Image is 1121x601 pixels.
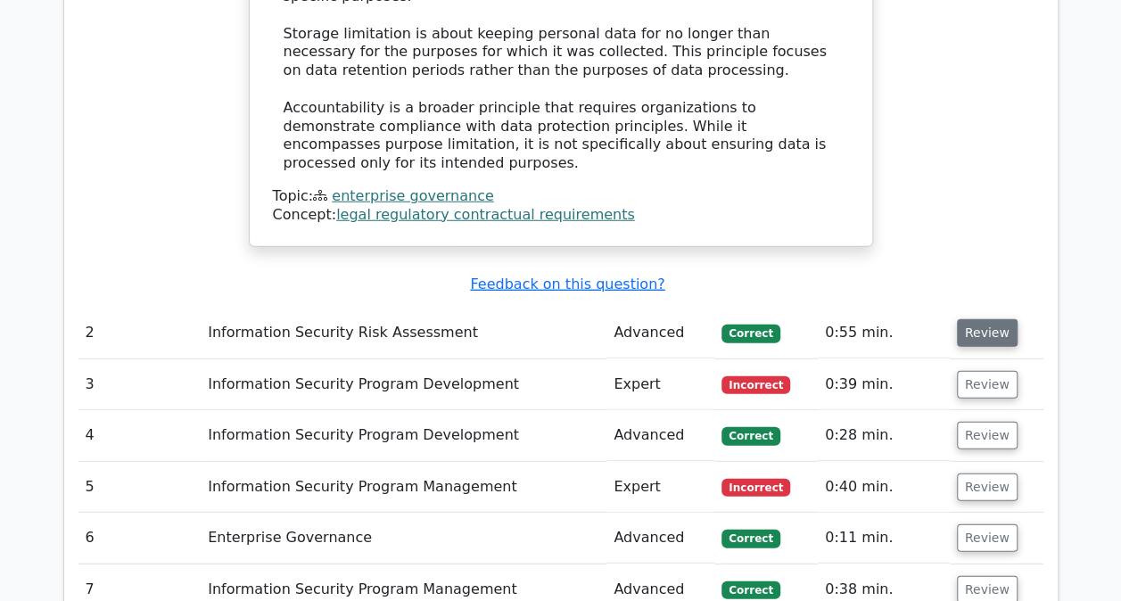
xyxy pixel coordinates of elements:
td: Information Security Program Management [201,462,606,513]
span: Incorrect [721,479,790,497]
td: 5 [78,462,202,513]
a: enterprise governance [332,187,493,204]
span: Correct [721,325,779,342]
td: Advanced [606,513,714,564]
td: 0:55 min. [818,308,950,358]
td: 0:40 min. [818,462,950,513]
button: Review [957,422,1018,449]
span: Correct [721,530,779,547]
td: 6 [78,513,202,564]
td: Expert [606,359,714,410]
td: Information Security Program Development [201,359,606,410]
td: Information Security Program Development [201,410,606,461]
span: Correct [721,581,779,599]
button: Review [957,524,1018,552]
span: Incorrect [721,376,790,394]
td: 4 [78,410,202,461]
a: legal regulatory contractual requirements [336,206,635,223]
td: 0:39 min. [818,359,950,410]
td: Advanced [606,410,714,461]
span: Correct [721,427,779,445]
td: Enterprise Governance [201,513,606,564]
td: 3 [78,359,202,410]
div: Topic: [273,187,849,206]
td: 0:28 min. [818,410,950,461]
a: Feedback on this question? [470,276,664,292]
td: Expert [606,462,714,513]
td: Information Security Risk Assessment [201,308,606,358]
td: 0:11 min. [818,513,950,564]
div: Concept: [273,206,849,225]
button: Review [957,473,1018,501]
td: Advanced [606,308,714,358]
button: Review [957,319,1018,347]
button: Review [957,371,1018,399]
td: 2 [78,308,202,358]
